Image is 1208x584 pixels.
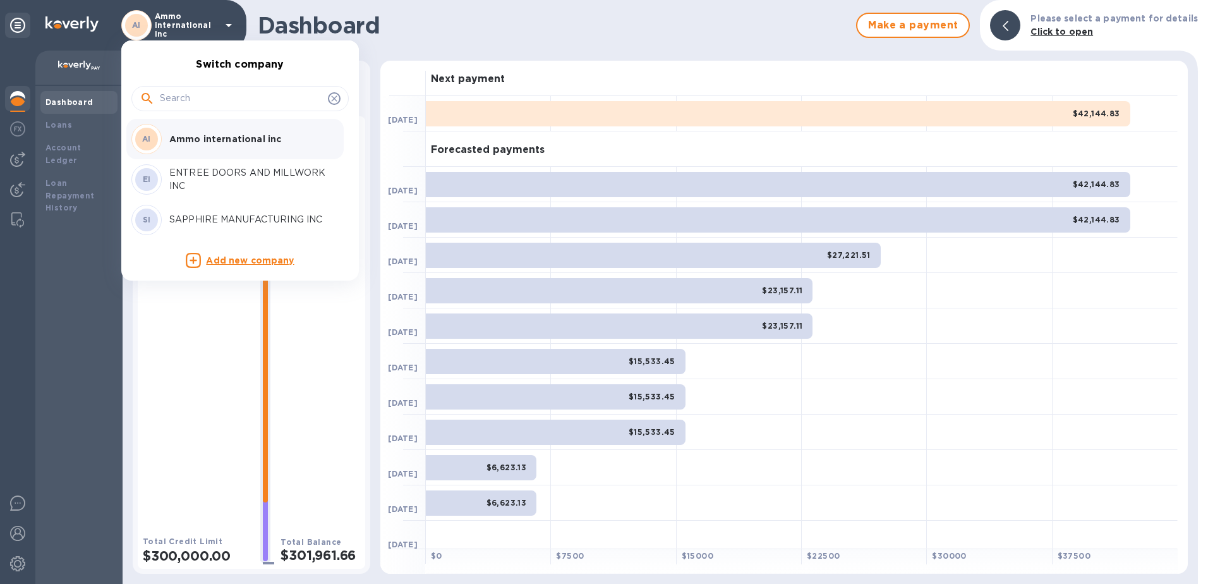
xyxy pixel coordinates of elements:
b: SI [143,215,151,224]
p: Ammo international inc [169,133,329,145]
b: EI [143,174,151,184]
b: AI [142,134,151,143]
input: Search [160,89,323,108]
p: ENTREE DOORS AND MILLWORK INC [169,166,329,193]
p: SAPPHIRE MANUFACTURING INC [169,213,329,226]
p: Add new company [206,254,294,268]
